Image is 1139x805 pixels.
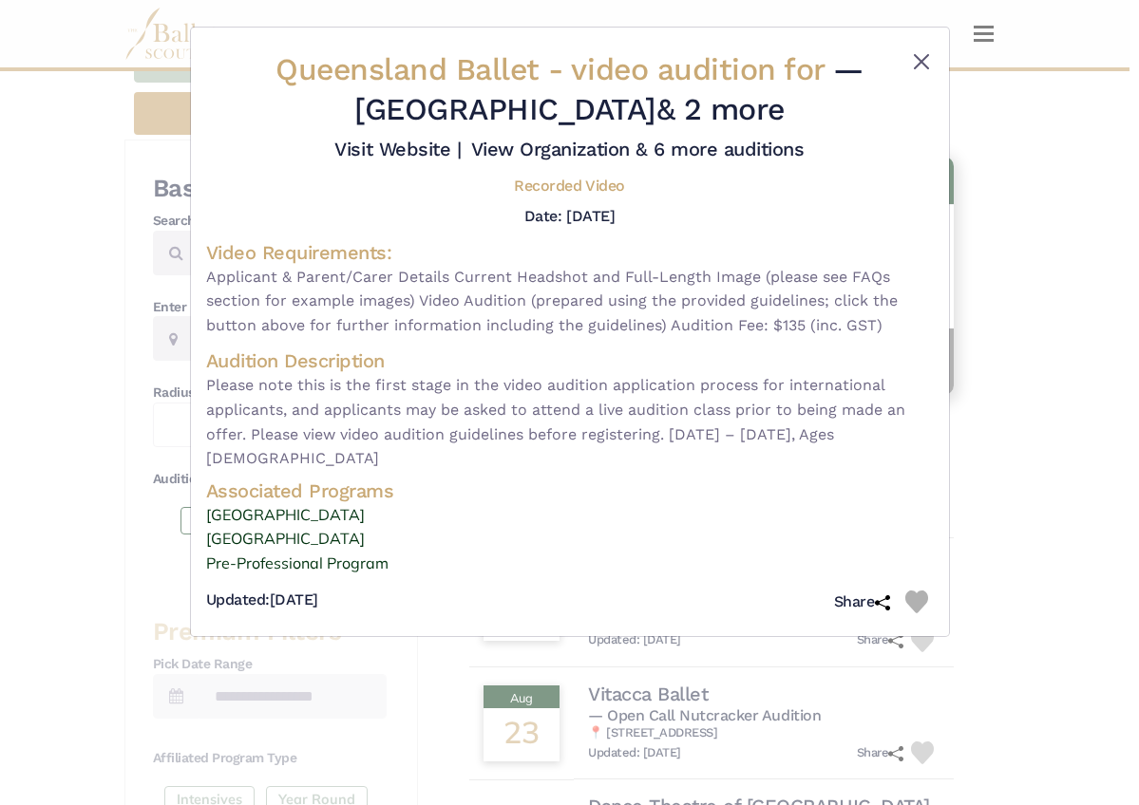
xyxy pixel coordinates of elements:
[206,348,934,373] h4: Audition Description
[656,91,785,127] a: & 2 more
[206,552,934,576] a: Pre-Professional Program
[206,590,318,610] h5: [DATE]
[206,590,270,608] span: Updated:
[334,138,461,160] a: Visit Website |
[524,207,615,225] h5: Date: [DATE]
[206,373,934,470] span: Please note this is the first stage in the video audition application process for international a...
[206,241,392,264] span: Video Requirements:
[354,51,864,127] span: — [GEOGRAPHIC_DATA]
[206,503,934,528] a: [GEOGRAPHIC_DATA]
[206,478,934,503] h4: Associated Programs
[471,138,805,160] a: View Organization & 6 more auditions
[206,265,934,338] span: Applicant & Parent/Carer Details Current Headshot and Full-Length Image (please see FAQs section ...
[206,527,934,552] a: [GEOGRAPHIC_DATA]
[275,51,833,87] span: Queensland Ballet -
[571,51,824,87] span: video audition for
[910,50,933,73] button: Close
[834,592,890,612] h5: Share
[514,177,624,197] h5: Recorded Video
